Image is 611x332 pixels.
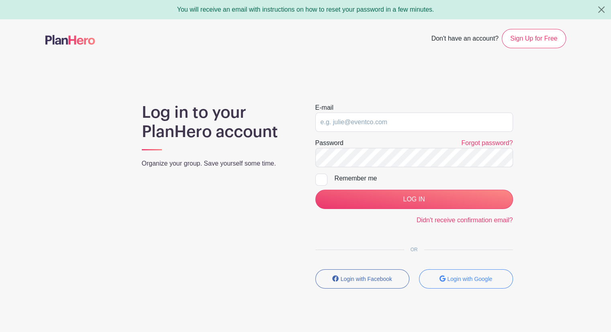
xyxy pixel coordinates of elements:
div: Remember me [335,174,513,183]
input: e.g. julie@eventco.com [315,113,513,132]
button: Login with Facebook [315,269,409,289]
label: Password [315,138,343,148]
small: Login with Facebook [341,276,392,282]
h1: Log in to your PlanHero account [142,103,296,141]
button: Login with Google [419,269,513,289]
a: Forgot password? [461,139,513,146]
img: logo-507f7623f17ff9eddc593b1ce0a138ce2505c220e1c5a4e2b4648c50719b7d32.svg [45,35,95,45]
input: LOG IN [315,190,513,209]
span: OR [404,247,424,252]
small: Login with Google [447,276,492,282]
p: Organize your group. Save yourself some time. [142,159,296,168]
label: E-mail [315,103,333,113]
a: Didn't receive confirmation email? [417,217,513,223]
span: Don't have an account? [431,31,499,48]
a: Sign Up for Free [502,29,566,48]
